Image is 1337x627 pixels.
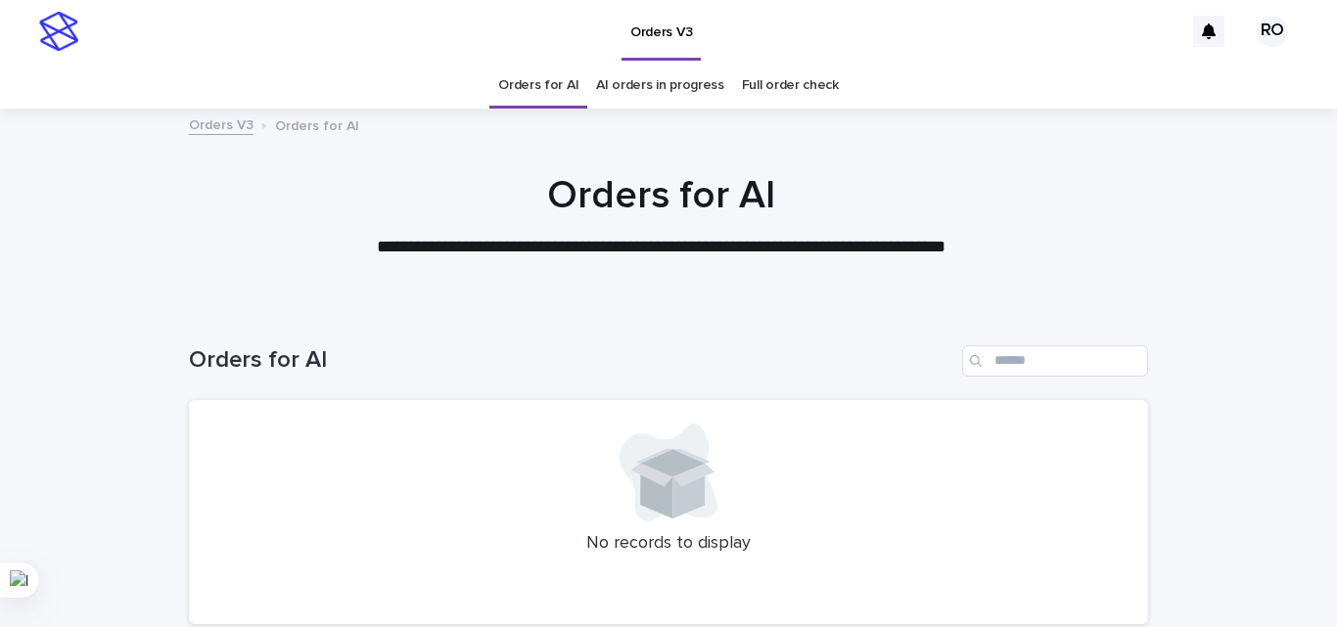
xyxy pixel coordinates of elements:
[189,346,954,375] h1: Orders for AI
[742,63,839,109] a: Full order check
[189,112,254,135] a: Orders V3
[498,63,578,109] a: Orders for AI
[1257,16,1288,47] div: RO
[596,63,724,109] a: AI orders in progress
[962,345,1148,377] input: Search
[212,533,1125,555] p: No records to display
[182,172,1141,219] h1: Orders for AI
[39,12,78,51] img: stacker-logo-s-only.png
[275,113,359,135] p: Orders for AI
